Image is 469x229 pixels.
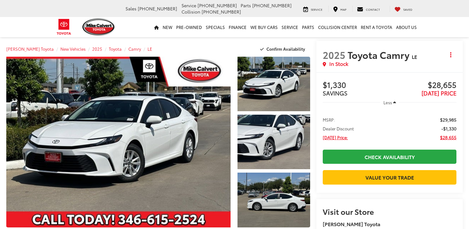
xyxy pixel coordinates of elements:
[266,46,305,52] span: Confirm Availability
[138,5,177,12] span: [PHONE_NUMBER]
[328,6,351,12] a: Map
[92,46,102,52] a: 2025
[412,53,417,60] span: LE
[323,170,456,184] a: Value Your Trade
[6,57,231,227] a: Expand Photo 0
[403,7,412,11] span: Saved
[323,125,354,132] span: Dealer Discount
[237,57,310,111] a: Expand Photo 1
[161,17,174,37] a: New
[329,60,348,67] span: In Stock
[241,2,251,9] span: Parts
[248,17,280,37] a: WE BUY CARS
[204,17,227,37] a: Specials
[152,17,161,37] a: Home
[352,6,385,12] a: Contact
[181,2,196,9] span: Service
[311,7,322,11] span: Service
[52,17,76,37] img: Toyota
[383,100,392,105] span: Less
[380,97,399,108] button: Less
[390,6,417,12] a: My Saved Vehicles
[366,7,380,11] span: Contact
[4,56,233,228] img: 2025 Toyota Camry LE
[323,207,456,215] h2: Visit our Store
[237,172,311,228] img: 2025 Toyota Camry LE
[237,115,310,169] a: Expand Photo 2
[390,81,456,90] span: $28,655
[316,17,359,37] a: Collision Center
[323,134,348,140] span: [DATE] Price:
[257,43,310,54] button: Confirm Availability
[323,89,348,97] span: SAVINGS
[445,49,456,60] button: Actions
[237,114,311,170] img: 2025 Toyota Camry LE
[198,2,237,9] span: [PHONE_NUMBER]
[348,48,412,61] span: Toyota Camry
[227,17,248,37] a: Finance
[237,173,310,227] a: Expand Photo 3
[359,17,394,37] a: Rent a Toyota
[148,46,152,52] a: LE
[60,46,86,52] a: New Vehicles
[450,52,451,57] span: dropdown dots
[82,18,116,36] img: Mike Calvert Toyota
[441,125,456,132] span: -$1,330
[299,6,327,12] a: Service
[340,7,346,11] span: Map
[300,17,316,37] a: Parts
[323,48,345,61] span: 2025
[323,150,456,164] a: Check Availability
[237,56,311,112] img: 2025 Toyota Camry LE
[422,89,456,97] span: [DATE] PRICE
[323,220,380,227] strong: [PERSON_NAME] Toyota
[128,46,141,52] a: Camry
[280,17,300,37] a: Service
[181,9,200,15] span: Collision
[323,117,335,123] span: MSRP:
[252,2,292,9] span: [PHONE_NUMBER]
[174,17,204,37] a: Pre-Owned
[323,81,389,90] span: $1,330
[202,9,241,15] span: [PHONE_NUMBER]
[6,46,54,52] a: [PERSON_NAME] Toyota
[440,117,456,123] span: $29,985
[394,17,419,37] a: About Us
[126,5,137,12] span: Sales
[109,46,122,52] a: Toyota
[440,134,456,140] span: $28,655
